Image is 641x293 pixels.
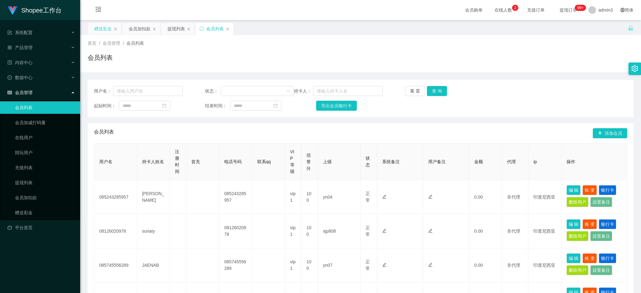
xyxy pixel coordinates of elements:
span: 会员列表 [94,128,114,138]
td: 085243285957 [219,180,252,214]
td: 0.00 [469,214,502,248]
i: 图标: profile [8,60,12,65]
span: 会员管理 [103,41,120,46]
button: 账 变 [582,185,597,195]
i: 图标: appstore-o [8,45,12,50]
span: 非代理 [507,263,520,268]
td: vip1 [285,180,302,214]
a: 图标: dashboard平台首页 [8,221,75,234]
span: 正常 [366,225,370,237]
button: 删除用户 [567,231,588,241]
td: 印度尼西亚 [528,214,561,248]
span: 在线人数 [491,8,515,12]
i: 图标: calendar [162,104,167,108]
span: / [99,41,100,46]
a: 赠送彩金 [15,206,75,219]
span: 操作 [567,159,575,164]
div: 赠送彩金 [94,23,112,35]
td: 印度尼西亚 [528,180,561,214]
i: 图标: table [8,90,12,95]
a: 提现列表 [15,176,75,189]
span: 信誉分 [306,153,311,171]
span: 充值订单 [524,8,548,12]
button: 编 辑 [567,253,581,263]
span: VIP等级 [290,149,295,174]
span: 注册时间 [175,149,179,174]
a: 充值列表 [15,161,75,174]
td: suriaty [137,214,170,248]
button: 导出会员银行卡 [316,101,357,111]
span: ip [533,159,537,164]
img: logo.9652507e.png [8,6,18,15]
td: 085243285957 [94,180,137,214]
i: 图标: unlock [628,25,633,31]
input: 请输入用户名 [113,86,183,96]
span: 产品管理 [8,45,33,50]
div: 会员列表 [206,23,224,35]
span: 代理 [507,159,516,164]
a: 会员列表 [15,101,75,114]
span: 首页 [88,41,96,46]
i: 图标: check-circle-o [8,75,12,80]
span: 持卡人： [294,88,313,94]
sup: 302 [575,5,586,11]
span: / [123,41,124,46]
i: 图标: close [226,27,229,31]
td: [PERSON_NAME] [137,180,170,214]
input: 请输入持卡人名 [313,86,383,96]
span: 非代理 [507,194,520,200]
td: JAENAB [137,248,170,282]
i: 图标: global [620,8,625,12]
i: 图标: edit [382,229,387,233]
div: 提现列表 [167,23,185,35]
button: 银行卡 [599,253,616,263]
span: 正常 [366,259,370,271]
span: 用户备注 [428,159,446,164]
button: 设置备注 [590,231,612,241]
button: 查 询 [427,86,447,96]
a: 会员加减打码量 [15,116,75,129]
span: 上级 [323,159,332,164]
i: 图标: close [114,27,117,31]
span: 系统配置 [8,30,33,35]
span: 非代理 [507,229,520,234]
span: 用户名： [94,88,113,94]
span: 会员管理 [8,90,33,95]
i: 图标: edit [382,263,387,267]
button: 设置备注 [590,197,612,207]
button: 删除用户 [567,197,588,207]
span: 提现订单 [556,8,580,12]
button: 账 变 [582,219,597,229]
span: 用户名 [99,159,112,164]
td: 085745556289 [94,248,137,282]
button: 删除用户 [567,265,588,275]
td: 08126020978 [94,214,137,248]
a: 在线用户 [15,131,75,144]
td: 0.00 [469,248,502,282]
span: 状态： [205,88,221,94]
i: 图标: edit [428,263,433,267]
td: xjp808 [318,214,361,248]
span: 系统备注 [382,159,400,164]
span: 电话号码 [224,159,242,164]
span: 起始时间： [94,103,119,109]
span: 状态 [366,156,370,167]
span: 金额 [474,159,483,164]
button: 图标: plus添加会员 [593,128,627,138]
button: 银行卡 [599,185,616,195]
a: 陪玩用户 [15,146,75,159]
span: 联系qq [257,159,271,164]
span: 会员列表 [126,41,144,46]
i: 图标: close [187,27,191,31]
td: 085745556289 [219,248,252,282]
i: 图标: edit [428,229,433,233]
button: 编 辑 [567,185,581,195]
span: 数据中心 [8,75,33,80]
i: 图标: close [152,27,156,31]
div: 会员加扣款 [129,23,151,35]
td: vip1 [285,214,302,248]
i: 图标: down [286,89,290,93]
h1: 会员列表 [88,53,113,62]
i: 图标: edit [382,194,387,199]
span: 首充 [191,159,200,164]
